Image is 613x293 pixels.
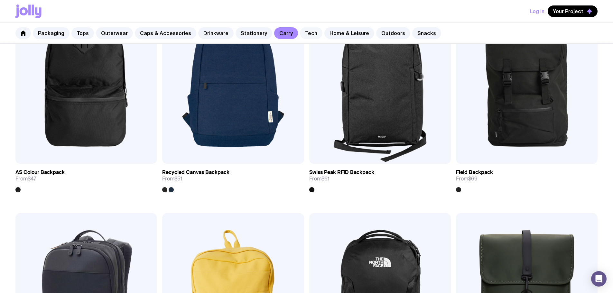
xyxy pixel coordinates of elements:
h3: Recycled Canvas Backpack [162,169,229,176]
span: $61 [321,175,330,182]
h3: Field Backpack [456,169,493,176]
div: Open Intercom Messenger [591,271,607,287]
a: Outdoors [376,27,410,39]
a: Stationery [236,27,272,39]
a: Drinkware [198,27,234,39]
h3: AS Colour Backpack [15,169,65,176]
span: From [15,176,36,182]
span: $51 [174,175,182,182]
button: Your Project [548,5,598,17]
a: Field BackpackFrom$69 [456,164,598,192]
span: From [309,176,330,182]
a: Swiss Peak RFID BackpackFrom$61 [309,164,451,192]
a: Tech [300,27,322,39]
a: Home & Leisure [324,27,374,39]
span: From [456,176,478,182]
a: Carry [274,27,298,39]
span: From [162,176,182,182]
h3: Swiss Peak RFID Backpack [309,169,374,176]
span: $69 [468,175,478,182]
a: Packaging [33,27,70,39]
span: Your Project [553,8,583,14]
button: Log In [530,5,544,17]
a: Caps & Accessories [135,27,196,39]
a: Outerwear [96,27,133,39]
a: Tops [71,27,94,39]
a: AS Colour BackpackFrom$47 [15,164,157,192]
a: Recycled Canvas BackpackFrom$51 [162,164,304,192]
a: Snacks [412,27,441,39]
span: $47 [28,175,36,182]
